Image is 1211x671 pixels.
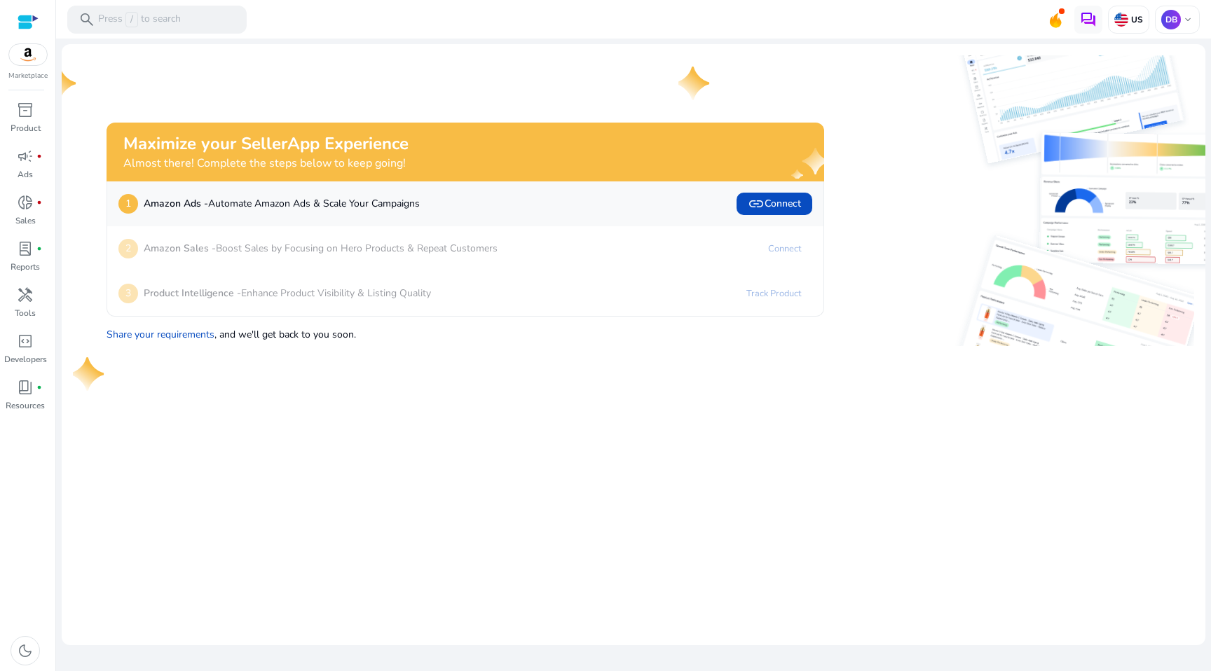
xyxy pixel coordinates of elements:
[1161,10,1181,29] p: DB
[118,239,138,258] p: 2
[73,357,107,391] img: one-star.svg
[757,237,812,260] a: Connect
[17,379,34,396] span: book_4
[8,71,48,81] p: Marketplace
[123,157,409,170] h4: Almost there! Complete the steps below to keep going!
[36,153,42,159] span: fiber_manual_record
[748,195,765,212] span: link
[1114,13,1128,27] img: us.svg
[17,642,34,659] span: dark_mode
[17,148,34,165] span: campaign
[36,385,42,390] span: fiber_manual_record
[118,284,138,303] p: 3
[144,241,498,256] p: Boost Sales by Focusing on Hero Products & Repeat Customers
[9,44,47,65] img: amazon.svg
[118,194,138,214] p: 1
[1182,14,1193,25] span: keyboard_arrow_down
[678,67,712,100] img: one-star.svg
[748,195,801,212] span: Connect
[15,307,36,319] p: Tools
[144,197,208,210] b: Amazon Ads -
[107,328,214,341] a: Share your requirements
[17,194,34,211] span: donut_small
[45,67,78,100] img: one-star.svg
[735,282,812,305] a: Track Product
[11,261,40,273] p: Reports
[17,333,34,350] span: code_blocks
[123,134,409,154] h2: Maximize your SellerApp Experience
[144,286,431,300] p: Enhance Product Visibility & Listing Quality
[737,193,812,215] button: linkConnect
[98,12,181,27] p: Press to search
[17,102,34,118] span: inventory_2
[144,286,241,300] b: Product Intelligence -
[18,168,33,181] p: Ads
[144,242,216,255] b: Amazon Sales -
[15,214,36,227] p: Sales
[125,12,138,27] span: /
[36,200,42,205] span: fiber_manual_record
[17,286,34,303] span: handyman
[36,246,42,251] span: fiber_manual_record
[144,196,420,211] p: Automate Amazon Ads & Scale Your Campaigns
[4,353,47,366] p: Developers
[78,11,95,28] span: search
[6,399,45,412] p: Resources
[17,240,34,257] span: lab_profile
[107,321,824,342] p: , and we'll get back to you soon.
[11,122,41,134] p: Product
[1128,14,1143,25] p: US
